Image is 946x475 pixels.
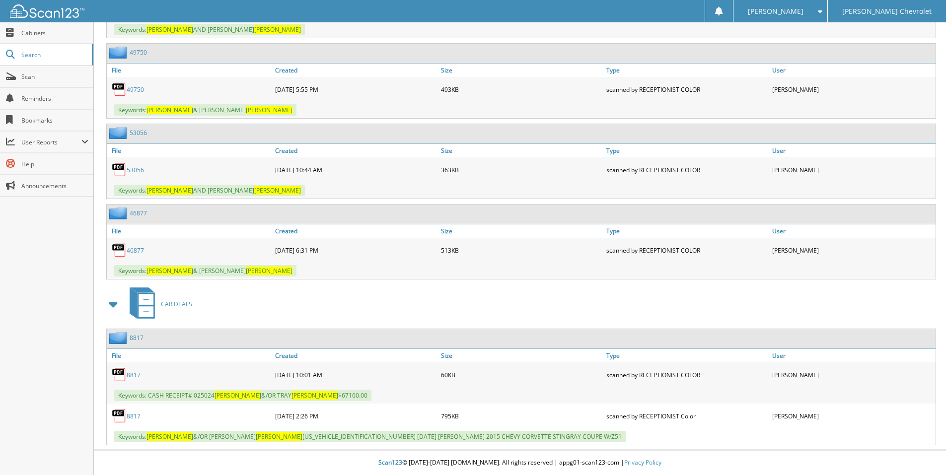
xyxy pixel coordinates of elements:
[114,431,626,442] span: Keywords: &/OR [PERSON_NAME] [US_VEHICLE_IDENTIFICATION_NUMBER] [DATE] [PERSON_NAME] 2015 CHEVY C...
[770,79,936,99] div: [PERSON_NAME]
[273,79,438,99] div: [DATE] 5:55 PM
[146,432,193,441] span: [PERSON_NAME]
[21,160,88,168] span: Help
[21,116,88,125] span: Bookmarks
[127,246,144,255] a: 46877
[21,138,81,146] span: User Reports
[130,209,147,217] a: 46877
[21,182,88,190] span: Announcements
[273,160,438,180] div: [DATE] 10:44 AM
[770,349,936,362] a: User
[438,79,604,99] div: 493KB
[604,365,770,385] div: scanned by RECEPTIONIST COLOR
[127,412,141,420] a: 8817
[770,144,936,157] a: User
[770,160,936,180] div: [PERSON_NAME]
[770,240,936,260] div: [PERSON_NAME]
[254,186,301,195] span: [PERSON_NAME]
[109,207,130,219] img: folder2.png
[770,224,936,238] a: User
[109,127,130,139] img: folder2.png
[896,427,946,475] iframe: Chat Widget
[770,365,936,385] div: [PERSON_NAME]
[246,106,292,114] span: [PERSON_NAME]
[256,432,302,441] span: [PERSON_NAME]
[107,64,273,77] a: File
[604,160,770,180] div: scanned by RECEPTIONIST COLOR
[246,267,292,275] span: [PERSON_NAME]
[273,224,438,238] a: Created
[273,144,438,157] a: Created
[604,240,770,260] div: scanned by RECEPTIONIST COLOR
[770,64,936,77] a: User
[378,458,402,467] span: Scan123
[604,349,770,362] a: Type
[130,334,144,342] a: 8817
[112,243,127,258] img: PDF.png
[109,46,130,59] img: folder2.png
[604,79,770,99] div: scanned by RECEPTIONIST COLOR
[273,365,438,385] div: [DATE] 10:01 AM
[604,406,770,426] div: scanned by RECEPTIONIST Color
[770,406,936,426] div: [PERSON_NAME]
[438,365,604,385] div: 60KB
[114,185,305,196] span: Keywords: AND [PERSON_NAME]
[109,332,130,344] img: folder2.png
[748,8,803,14] span: [PERSON_NAME]
[10,4,84,18] img: scan123-logo-white.svg
[438,144,604,157] a: Size
[94,451,946,475] div: © [DATE]-[DATE] [DOMAIN_NAME]. All rights reserved | appg01-scan123-com |
[114,390,371,401] span: Keywords: CASH RECEIPT# 025024 &/OR TRAY $67160.00
[114,265,296,276] span: Keywords: & [PERSON_NAME]
[21,94,88,103] span: Reminders
[604,64,770,77] a: Type
[130,48,147,57] a: 49750
[273,406,438,426] div: [DATE] 2:26 PM
[112,162,127,177] img: PDF.png
[112,367,127,382] img: PDF.png
[215,391,261,400] span: [PERSON_NAME]
[273,64,438,77] a: Created
[438,406,604,426] div: 795KB
[146,186,193,195] span: [PERSON_NAME]
[146,267,193,275] span: [PERSON_NAME]
[112,408,127,423] img: PDF.png
[438,240,604,260] div: 513KB
[438,224,604,238] a: Size
[842,8,932,14] span: [PERSON_NAME] Chevrolet
[127,371,141,379] a: 8817
[112,82,127,97] img: PDF.png
[127,85,144,94] a: 49750
[21,29,88,37] span: Cabinets
[438,160,604,180] div: 363KB
[438,64,604,77] a: Size
[127,166,144,174] a: 53056
[604,144,770,157] a: Type
[146,25,193,34] span: [PERSON_NAME]
[130,129,147,137] a: 53056
[114,104,296,116] span: Keywords: & [PERSON_NAME]
[273,349,438,362] a: Created
[107,144,273,157] a: File
[114,24,305,35] span: Keywords: AND [PERSON_NAME]
[21,51,87,59] span: Search
[124,284,192,324] a: CAR DEALS
[273,240,438,260] div: [DATE] 6:31 PM
[624,458,661,467] a: Privacy Policy
[107,349,273,362] a: File
[107,224,273,238] a: File
[438,349,604,362] a: Size
[291,391,338,400] span: [PERSON_NAME]
[161,300,192,308] span: CAR DEALS
[604,224,770,238] a: Type
[146,106,193,114] span: [PERSON_NAME]
[254,25,301,34] span: [PERSON_NAME]
[21,72,88,81] span: Scan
